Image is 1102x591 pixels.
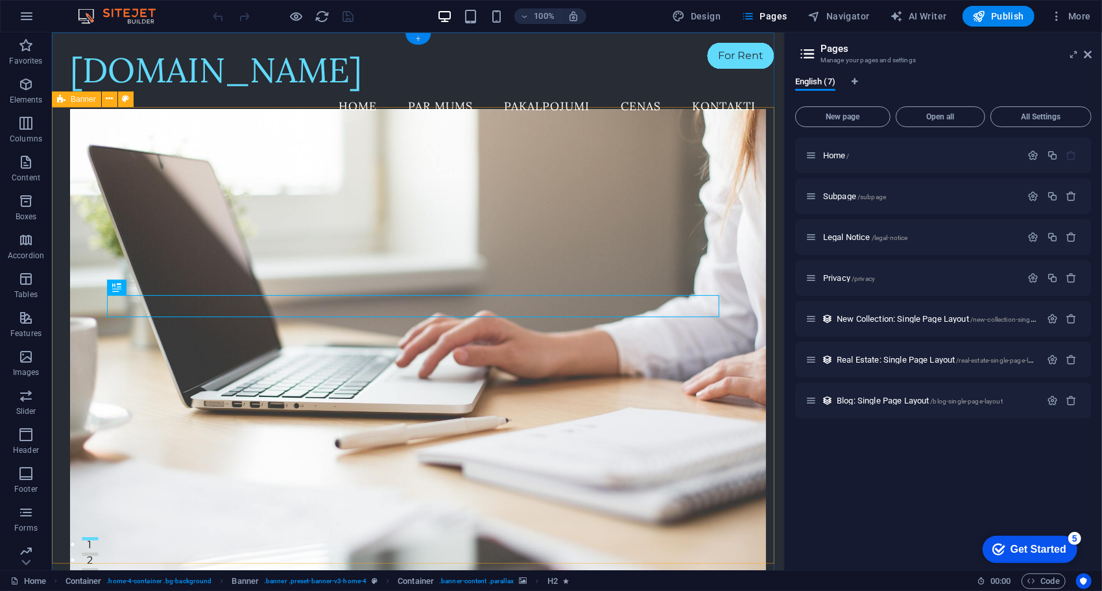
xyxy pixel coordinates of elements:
[667,6,726,27] button: Design
[823,273,875,283] span: Click to open page
[795,77,1092,101] div: Language Tabs
[970,316,1072,323] span: /new-collection-single-page-layout
[1022,573,1066,589] button: Code
[667,6,726,27] div: Design (Ctrl+Alt+Y)
[1028,150,1039,161] div: Settings
[823,232,907,242] span: Click to open page
[520,577,527,585] i: This element contains a background
[372,577,377,585] i: This element is a customizable preset
[837,355,1045,365] span: Click to open page
[30,520,46,524] button: 2
[847,152,850,160] span: /
[1045,6,1096,27] button: More
[14,523,38,533] p: Forms
[872,234,908,241] span: /legal-notice
[315,9,330,24] i: Reload page
[931,398,1003,405] span: /blog-single-page-layout
[990,106,1092,127] button: All Settings
[1028,191,1039,202] div: Settings
[821,54,1066,66] h3: Manage your pages and settings
[885,6,952,27] button: AI Writer
[1066,232,1077,243] div: Remove
[66,573,569,589] nav: breadcrumb
[673,10,721,23] span: Design
[1050,10,1091,23] span: More
[1047,150,1058,161] div: Duplicate
[75,8,172,24] img: Editor Logo
[66,573,102,589] span: Click to select. Double-click to edit
[795,74,835,92] span: English (7)
[8,250,44,261] p: Accordion
[957,357,1045,364] span: /real-estate-single-page-layout
[1066,272,1077,283] div: Remove
[514,8,560,24] button: 100%
[1047,313,1058,324] div: Settings
[821,43,1092,54] h2: Pages
[13,367,40,378] p: Images
[795,106,891,127] button: New page
[315,8,330,24] button: reload
[736,6,792,27] button: Pages
[1047,354,1058,365] div: Settings
[16,406,36,416] p: Slider
[1028,272,1039,283] div: Settings
[12,173,40,183] p: Content
[837,314,1072,324] span: Click to open page
[1066,191,1077,202] div: Remove
[10,573,46,589] a: Click to cancel selection. Double-click to open Pages
[547,573,558,589] span: Click to select. Double-click to edit
[14,484,38,494] p: Footer
[1066,150,1077,161] div: The startpage cannot be deleted
[837,396,1003,405] span: Click to open page
[96,3,109,16] div: 5
[30,505,46,508] button: 1
[9,56,42,66] p: Favorites
[819,151,1022,160] div: Home/
[801,113,885,121] span: New page
[808,10,870,23] span: Navigator
[973,10,1024,23] span: Publish
[264,573,366,589] span: . banner .preset-banner-v3-home-4
[289,8,304,24] button: Click here to leave preview mode and continue editing
[823,151,850,160] span: Home
[1066,395,1077,406] div: Remove
[833,315,1040,323] div: New Collection: Single Page Layout/new-collection-single-page-layout
[833,356,1040,364] div: Real Estate: Single Page Layout/real-estate-single-page-layout
[1028,232,1039,243] div: Settings
[822,395,833,406] div: This layout is used as a template for all items (e.g. a blog post) of this collection. The conten...
[833,396,1040,405] div: Blog: Single Page Layout/blog-single-page-layout
[1047,395,1058,406] div: Settings
[803,6,875,27] button: Navigator
[30,536,46,539] button: 3
[656,10,722,36] div: For Rent
[398,573,434,589] span: Click to select. Double-click to edit
[439,573,514,589] span: . banner-content .parallax
[13,445,39,455] p: Header
[16,211,37,222] p: Boxes
[819,274,1022,282] div: Privacy/privacy
[857,193,886,200] span: /subpage
[106,573,211,589] span: . home-4-container .bg-background
[1000,576,1001,586] span: :
[10,134,42,144] p: Columns
[822,313,833,324] div: This layout is used as a template for all items (e.g. a blog post) of this collection. The conten...
[1047,232,1058,243] div: Duplicate
[1047,191,1058,202] div: Duplicate
[741,10,787,23] span: Pages
[1076,573,1092,589] button: Usercentrics
[990,573,1011,589] span: 00 00
[405,33,431,45] div: +
[1066,313,1077,324] div: Remove
[1027,573,1060,589] span: Code
[819,192,1022,200] div: Subpage/subpage
[10,95,43,105] p: Elements
[1066,354,1077,365] div: Remove
[10,6,105,34] div: Get Started 5 items remaining, 0% complete
[534,8,555,24] h6: 100%
[823,191,886,201] span: Click to open page
[852,275,875,282] span: /privacy
[1047,272,1058,283] div: Duplicate
[891,10,947,23] span: AI Writer
[10,328,42,339] p: Features
[822,354,833,365] div: This layout is used as a template for all items (e.g. a blog post) of this collection. The conten...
